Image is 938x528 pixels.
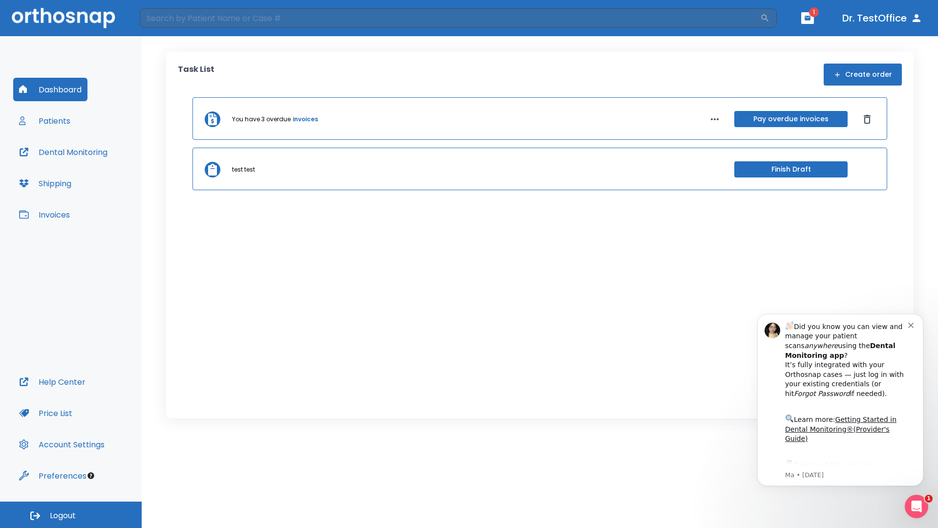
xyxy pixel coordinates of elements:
[743,302,938,523] iframe: Intercom notifications message
[232,115,291,124] p: You have 3 overdue
[13,370,91,394] button: Help Center
[734,111,848,127] button: Pay overdue invoices
[232,165,255,174] p: test test
[13,464,92,487] button: Preferences
[838,9,926,27] button: Dr. TestOffice
[13,203,76,226] button: Invoices
[859,111,875,127] button: Dismiss
[140,8,760,28] input: Search by Patient Name or Case #
[86,471,95,480] div: Tooltip anchor
[13,78,87,101] button: Dashboard
[293,115,318,124] a: invoices
[13,401,78,425] button: Price List
[905,495,928,518] iframe: Intercom live chat
[824,64,902,86] button: Create order
[13,140,113,164] button: Dental Monitoring
[12,8,115,28] img: Orthosnap
[13,433,110,456] button: Account Settings
[13,109,76,132] button: Patients
[178,64,214,86] p: Task List
[734,161,848,177] button: Finish Draft
[925,495,933,503] span: 1
[50,510,76,521] span: Logout
[809,7,819,17] span: 1
[13,172,77,195] button: Shipping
